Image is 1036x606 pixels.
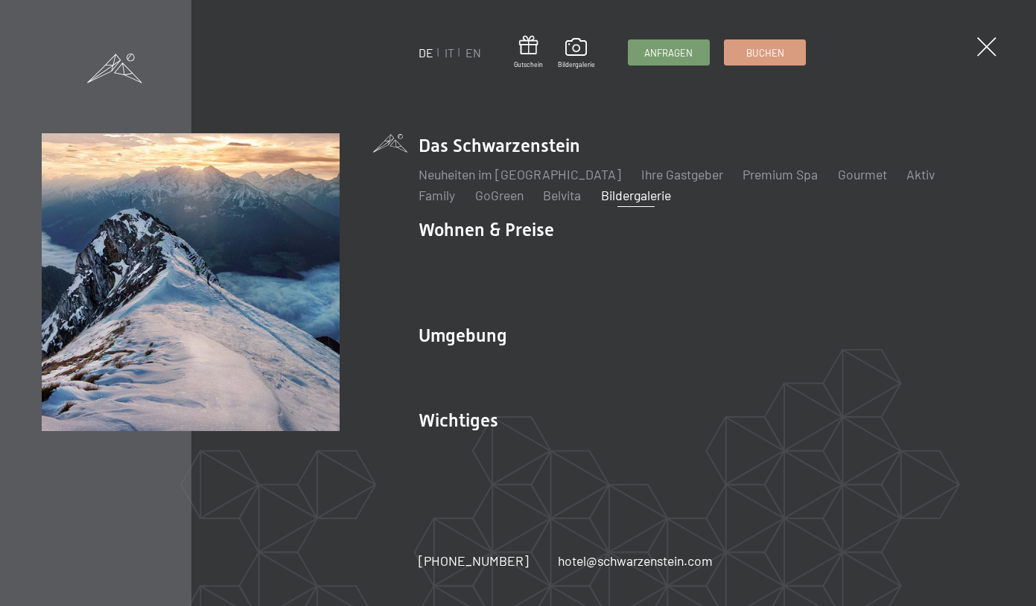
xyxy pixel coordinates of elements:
a: Bildergalerie [601,187,671,203]
a: Premium Spa [743,166,818,182]
a: DE [419,45,433,60]
a: EN [465,45,481,60]
a: Gutschein [514,36,543,69]
span: Bildergalerie [558,60,595,69]
a: [PHONE_NUMBER] [419,552,529,570]
span: Anfragen [644,46,693,60]
a: hotel@schwarzenstein.com [558,552,713,570]
a: Aktiv [906,166,935,182]
a: Family [419,187,455,203]
a: GoGreen [475,187,524,203]
a: Gourmet [838,166,887,182]
a: Bildergalerie [558,38,595,69]
a: Ihre Gastgeber [641,166,723,182]
span: [PHONE_NUMBER] [419,552,529,569]
a: Buchen [725,40,805,65]
a: Anfragen [629,40,709,65]
a: IT [445,45,454,60]
a: Belvita [543,187,581,203]
span: Gutschein [514,60,543,69]
a: Neuheiten im [GEOGRAPHIC_DATA] [419,166,621,182]
span: Buchen [746,46,784,60]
